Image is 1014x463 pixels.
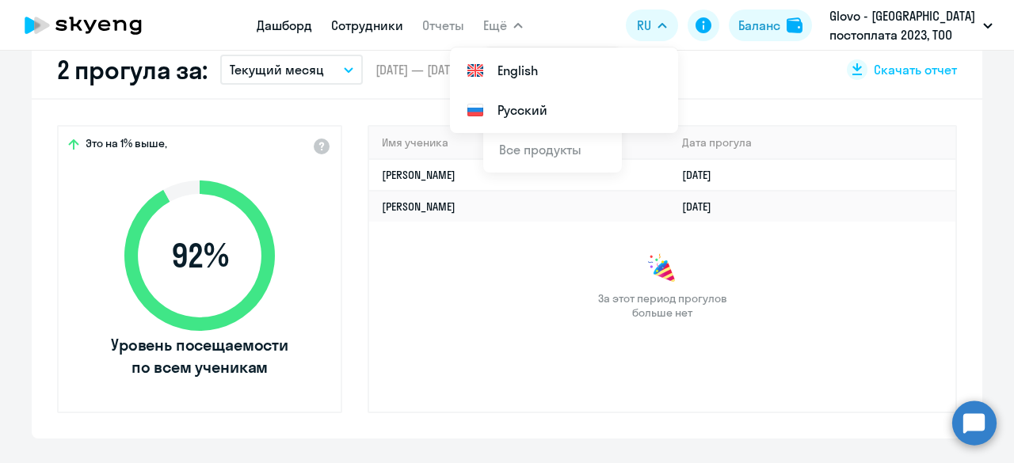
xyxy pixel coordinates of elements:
[422,17,464,33] a: Отчеты
[109,237,291,275] span: 92 %
[669,127,955,159] th: Дата прогула
[626,9,678,41] button: RU
[57,54,208,85] h2: 2 прогула за:
[499,142,581,157] a: Все продукты
[331,17,403,33] a: Сотрудники
[466,61,485,80] img: English
[257,17,312,33] a: Дашборд
[646,253,678,285] img: congrats
[220,55,363,85] button: Текущий месяц
[382,199,456,214] a: [PERSON_NAME]
[483,16,507,35] span: Ещё
[230,60,324,79] p: Текущий месяц
[466,101,485,120] img: Русский
[637,16,651,35] span: RU
[109,334,291,378] span: Уровень посещаемости по всем ученикам
[829,6,977,44] p: Glovo - [GEOGRAPHIC_DATA] постоплата 2023, ТОО GLOVO [GEOGRAPHIC_DATA]
[682,199,724,214] a: [DATE]
[738,16,780,35] div: Баланс
[450,47,678,133] ul: Ещё
[682,168,724,182] a: [DATE]
[483,9,523,41] button: Ещё
[874,61,957,78] span: Скачать отчет
[787,17,802,33] img: balance
[596,291,729,320] span: За этот период прогулов больше нет
[821,6,1001,44] button: Glovo - [GEOGRAPHIC_DATA] постоплата 2023, ТОО GLOVO [GEOGRAPHIC_DATA]
[86,136,167,155] span: Это на 1% выше,
[729,9,812,41] button: Балансbalance
[375,61,459,78] span: [DATE] — [DATE]
[382,168,456,182] a: [PERSON_NAME]
[369,127,669,159] th: Имя ученика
